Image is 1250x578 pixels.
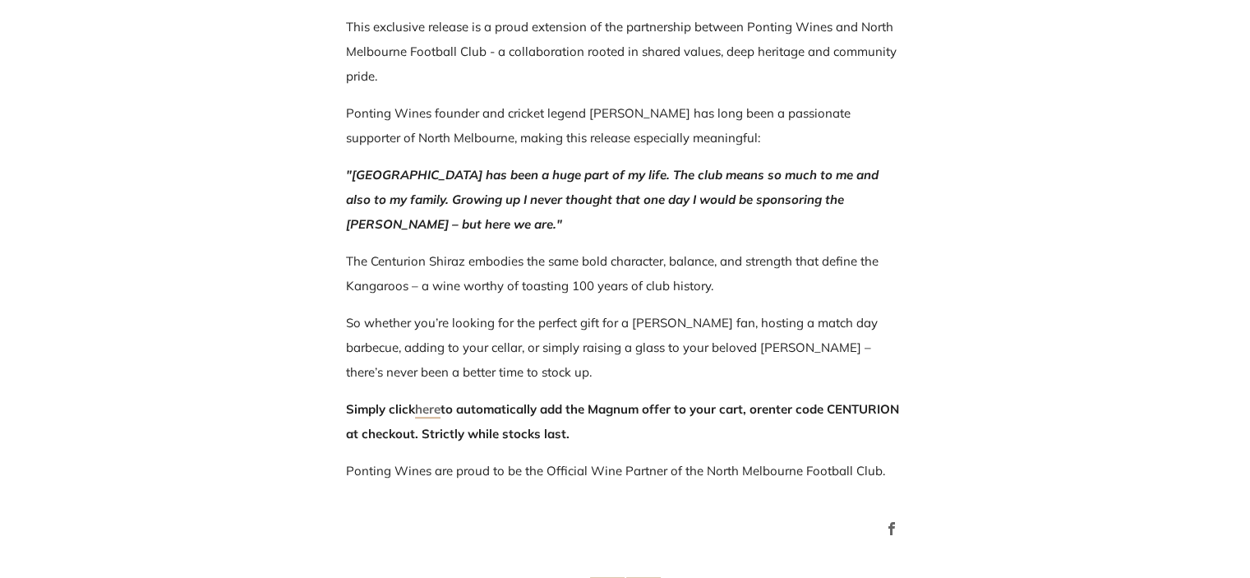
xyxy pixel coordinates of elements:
span: Simply click to automatically add the Magnum offer to your cart, or [346,401,762,417]
span: So whether you’re looking for the perfect gift for a [PERSON_NAME] fan, hosting a match day barbe... [346,315,878,380]
em: "[GEOGRAPHIC_DATA] has been a huge part of my life. The club means so much to me and also to my f... [346,167,879,232]
span: . Strictly while stocks last. [415,426,570,442]
a: here [415,401,440,418]
span: This exclusive release is a proud extension of the partnership between Ponting Wines and North Me... [346,19,897,84]
span: Ponting Wines are proud to be the Official Wine Partner of the North Melbourne Football Club. [346,463,885,479]
span: The Centurion Shiraz embodies the same bold character, balance, and strength that define the Kang... [346,253,879,294]
span: Ponting Wines founder and cricket legend [PERSON_NAME] has long been a passionate supporter of No... [346,105,851,146]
